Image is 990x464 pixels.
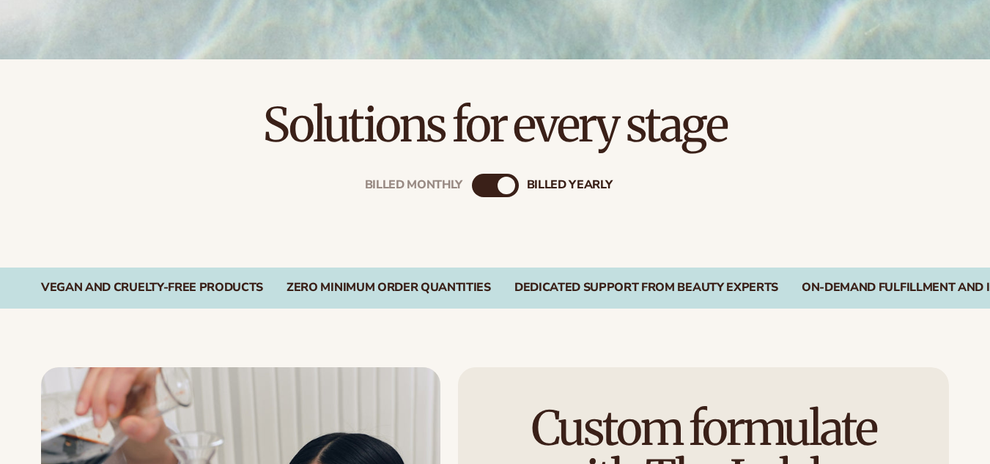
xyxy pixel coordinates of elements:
[41,100,949,150] h2: Solutions for every stage
[514,281,778,295] div: Dedicated Support From Beauty Experts
[527,178,613,192] div: billed Yearly
[365,178,463,192] div: Billed Monthly
[287,281,491,295] div: Zero Minimum Order QuantitieS
[41,281,263,295] div: Vegan and Cruelty-Free Products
